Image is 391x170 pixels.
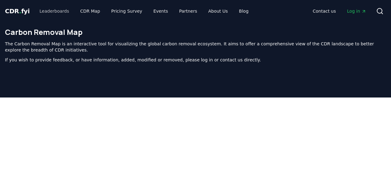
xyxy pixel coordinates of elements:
a: Blog [234,6,253,17]
nav: Main [35,6,253,17]
a: Leaderboards [35,6,74,17]
a: Events [148,6,173,17]
span: CDR fyi [5,7,30,15]
p: The Carbon Removal Map is an interactive tool for visualizing the global carbon removal ecosystem... [5,41,386,53]
p: If you wish to provide feedback, or have information, added, modified or removed, please log in o... [5,57,386,63]
h1: Carbon Removal Map [5,27,386,37]
a: Contact us [308,6,341,17]
a: CDR.fyi [5,7,30,15]
a: Partners [174,6,202,17]
a: About Us [203,6,233,17]
a: CDR Map [75,6,105,17]
a: Pricing Survey [106,6,147,17]
span: Log in [347,8,366,14]
a: Log in [342,6,371,17]
span: . [19,7,21,15]
nav: Main [308,6,371,17]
